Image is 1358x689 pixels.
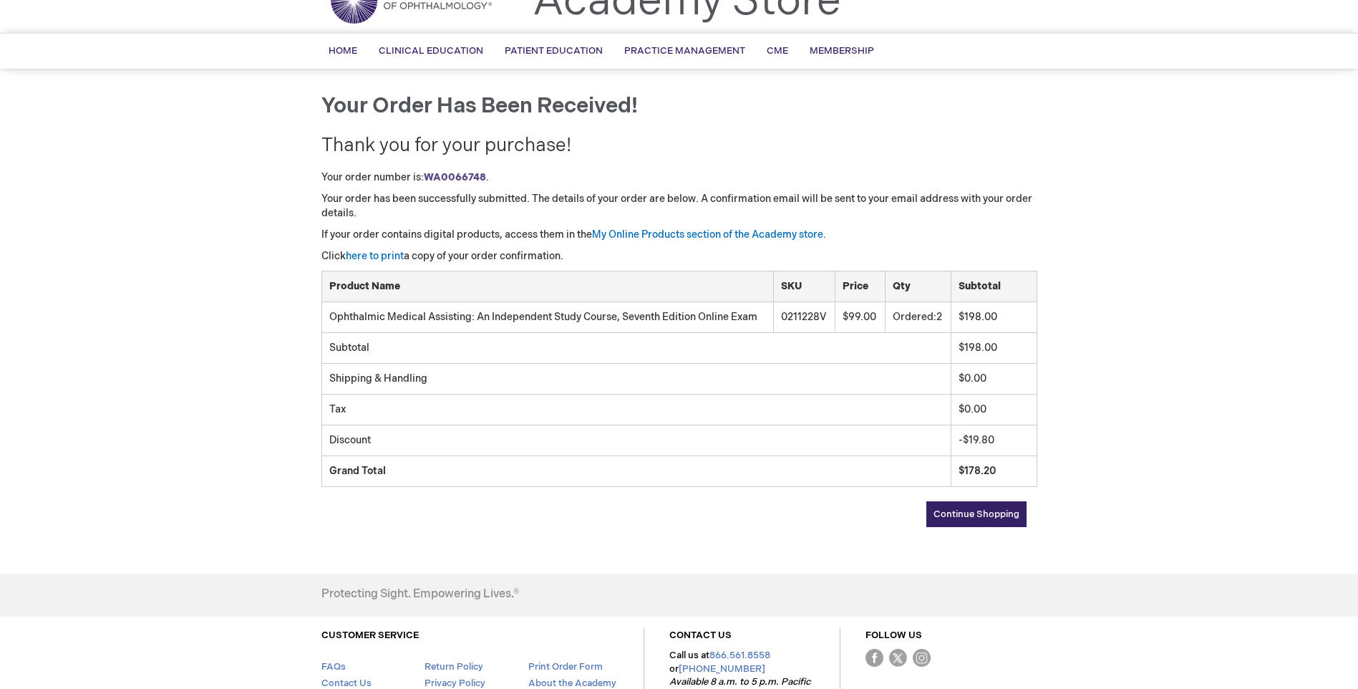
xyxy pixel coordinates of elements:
th: Price [835,271,885,302]
th: Qty [885,271,951,302]
a: About the Academy [528,678,616,689]
td: $198.00 [951,302,1037,332]
span: Home [329,45,357,57]
td: $0.00 [951,364,1037,395]
a: [PHONE_NUMBER] [679,663,765,675]
a: 866.561.8558 [709,650,770,661]
a: Return Policy [425,661,483,673]
span: Membership [810,45,874,57]
h2: Thank you for your purchase! [321,136,1037,157]
td: -$19.80 [951,425,1037,456]
span: Patient Education [505,45,603,57]
span: Your order has been received! [321,93,638,119]
th: Subtotal [951,271,1037,302]
p: Your order number is: . [321,170,1037,185]
td: $178.20 [951,456,1037,487]
td: $198.00 [951,333,1037,364]
a: CUSTOMER SERVICE [321,630,419,641]
p: Your order has been successfully submitted. The details of your order are below. A confirmation e... [321,192,1037,221]
a: Privacy Policy [425,678,485,689]
span: Ordered: [893,311,936,323]
td: $99.00 [835,302,885,332]
img: instagram [913,649,931,667]
td: Ophthalmic Medical Assisting: An Independent Study Course, Seventh Edition Online Exam [321,302,774,332]
a: here to print [346,250,404,262]
h4: Protecting Sight. Empowering Lives.® [321,588,519,601]
img: Twitter [889,649,907,667]
th: Product Name [321,271,774,302]
p: If your order contains digital products, access them in the [321,228,1037,242]
a: Contact Us [321,678,372,689]
span: Practice Management [624,45,745,57]
td: 2 [885,302,951,332]
p: Click a copy of your order confirmation. [321,249,1037,264]
td: Grand Total [321,456,951,487]
span: Continue Shopping [933,509,1019,520]
a: FOLLOW US [865,630,922,641]
td: Shipping & Handling [321,364,951,395]
td: Subtotal [321,333,951,364]
a: Continue Shopping [926,501,1027,527]
a: My Online Products section of the Academy store. [592,228,826,241]
th: SKU [774,271,835,302]
td: Discount [321,425,951,456]
img: Facebook [865,649,883,667]
a: Print Order Form [528,661,603,673]
a: FAQs [321,661,346,673]
td: 0211228V [774,302,835,332]
a: CONTACT US [669,630,732,641]
td: $0.00 [951,395,1037,425]
td: Tax [321,395,951,425]
span: Clinical Education [379,45,483,57]
a: WA0066748 [424,171,486,183]
span: CME [767,45,788,57]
